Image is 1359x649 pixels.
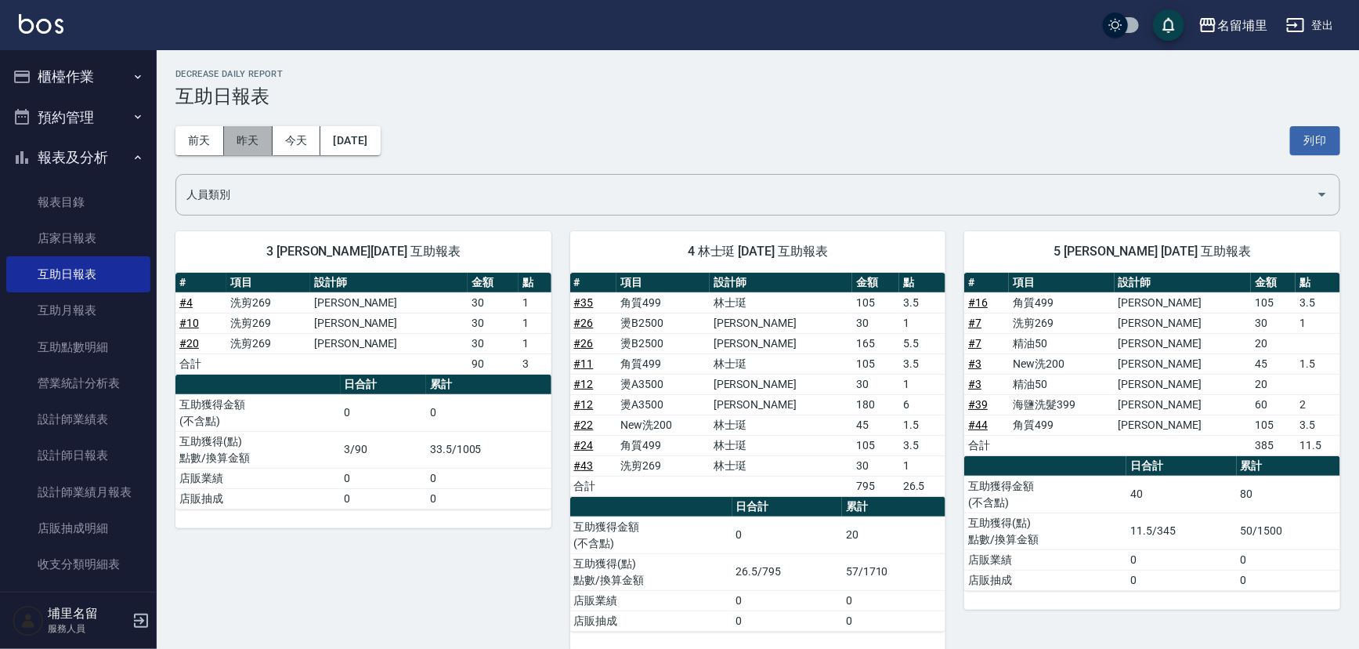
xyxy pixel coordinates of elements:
[519,273,551,293] th: 點
[570,273,946,497] table: a dense table
[852,354,898,374] td: 105
[273,126,321,155] button: 今天
[226,313,310,333] td: 洗剪269
[589,244,927,259] span: 4 林士珽 [DATE] 互助報表
[899,394,945,415] td: 6
[852,455,898,476] td: 30
[616,354,710,374] td: 角質499
[710,313,853,333] td: [PERSON_NAME]
[732,590,842,611] td: 0
[175,273,551,375] table: a dense table
[48,622,128,636] p: 服務人員
[6,437,150,473] a: 設計師日報表
[519,354,551,374] td: 3
[574,378,594,390] a: #12
[1115,415,1252,435] td: [PERSON_NAME]
[1251,374,1296,394] td: 20
[13,605,44,636] img: Person
[310,333,468,354] td: [PERSON_NAME]
[899,435,945,455] td: 3.5
[964,549,1126,570] td: 店販業績
[710,415,853,435] td: 林士珽
[1115,273,1252,293] th: 設計師
[6,97,150,138] button: 預約管理
[1153,9,1184,41] button: save
[710,435,853,455] td: 林士珽
[6,510,150,546] a: 店販抽成明細
[1296,273,1340,293] th: 點
[968,398,988,411] a: #39
[1251,292,1296,313] td: 105
[194,244,533,259] span: 3 [PERSON_NAME][DATE] 互助報表
[1251,394,1296,415] td: 60
[426,431,551,468] td: 33.5/1005
[1280,11,1340,40] button: 登出
[710,394,853,415] td: [PERSON_NAME]
[6,137,150,178] button: 報表及分析
[616,273,710,293] th: 項目
[1217,16,1267,35] div: 名留埔里
[968,337,981,350] a: #7
[616,292,710,313] td: 角質499
[310,292,468,313] td: [PERSON_NAME]
[852,273,898,293] th: 金額
[616,333,710,354] td: 燙B2500
[968,419,988,431] a: #44
[964,513,1126,549] td: 互助獲得(點) 點數/換算金額
[468,313,519,333] td: 30
[183,181,1310,208] input: 人員名稱
[852,374,898,394] td: 30
[1126,570,1236,590] td: 0
[179,296,193,309] a: #4
[175,431,341,468] td: 互助獲得(點) 點數/換算金額
[842,517,945,553] td: 20
[710,354,853,374] td: 林士珽
[1009,333,1115,354] td: 精油50
[574,419,594,431] a: #22
[175,69,1340,79] h2: Decrease Daily Report
[6,329,150,365] a: 互助點數明細
[842,590,945,611] td: 0
[616,394,710,415] td: 燙A3500
[175,375,551,509] table: a dense table
[1251,273,1296,293] th: 金額
[175,85,1340,107] h3: 互助日報表
[1009,273,1115,293] th: 項目
[616,415,710,435] td: New洗200
[519,292,551,313] td: 1
[964,570,1126,590] td: 店販抽成
[1115,333,1252,354] td: [PERSON_NAME]
[852,415,898,435] td: 45
[468,292,519,313] td: 30
[899,415,945,435] td: 1.5
[1310,182,1335,207] button: Open
[1115,313,1252,333] td: [PERSON_NAME]
[1251,354,1296,374] td: 45
[6,184,150,220] a: 報表目錄
[574,296,594,309] a: #35
[1296,354,1340,374] td: 1.5
[964,456,1340,591] table: a dense table
[426,488,551,509] td: 0
[710,333,853,354] td: [PERSON_NAME]
[175,394,341,431] td: 互助獲得金額 (不含點)
[426,394,551,431] td: 0
[732,517,842,553] td: 0
[1237,570,1340,590] td: 0
[964,476,1126,513] td: 互助獲得金額 (不含點)
[570,611,732,631] td: 店販抽成
[468,333,519,354] td: 30
[341,431,427,468] td: 3/90
[1009,292,1115,313] td: 角質499
[19,14,63,34] img: Logo
[468,273,519,293] th: 金額
[710,374,853,394] td: [PERSON_NAME]
[1009,374,1115,394] td: 精油50
[224,126,273,155] button: 昨天
[570,497,946,632] table: a dense table
[468,354,519,374] td: 90
[1126,456,1236,477] th: 日合計
[968,378,981,390] a: #3
[1237,513,1340,549] td: 50/1500
[6,401,150,437] a: 設計師業績表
